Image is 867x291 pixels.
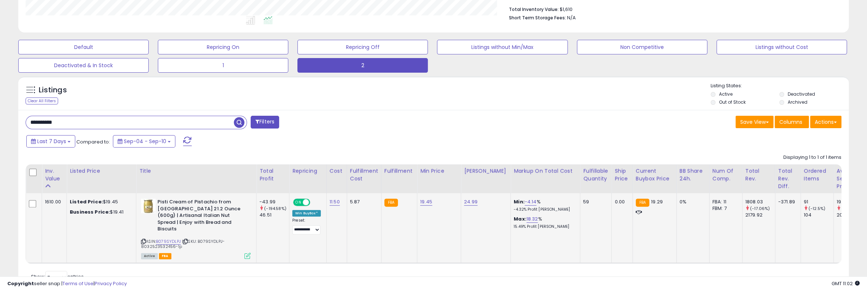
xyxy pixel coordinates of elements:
div: Fulfillment Cost [350,167,378,183]
div: Inv. value [45,167,64,183]
div: BB Share 24h. [680,167,706,183]
b: Listed Price: [70,198,103,205]
label: Active [719,91,732,97]
a: 18.32 [526,215,538,223]
button: Non Competitive [577,40,707,54]
p: Listing States: [711,83,849,89]
p: -4.32% Profit [PERSON_NAME] [514,207,574,212]
img: 31JEiL5E33L._SL40_.jpg [141,199,156,213]
div: Title [139,167,253,175]
a: 24.99 [464,198,478,206]
div: $19.41 [70,209,130,215]
span: Columns [779,118,802,126]
div: 5.87 [350,199,376,205]
button: Listings without Min/Max [437,40,567,54]
small: (-12.5%) [809,206,825,211]
a: 19.45 [420,198,432,206]
th: The percentage added to the cost of goods (COGS) that forms the calculator for Min & Max prices. [511,164,580,193]
span: | SKU: B079SYDLPJ-8032523532456-1p [141,238,225,249]
h5: Listings [39,85,67,95]
div: Win BuyBox * [292,210,321,217]
span: FBA [159,253,171,259]
div: Total Profit [259,167,286,183]
button: Deactivated & In Stock [18,58,149,73]
button: Default [18,40,149,54]
span: 2025-09-18 11:02 GMT [832,280,860,287]
span: All listings currently available for purchase on Amazon [141,253,158,259]
a: Terms of Use [62,280,94,287]
div: Preset: [292,218,321,234]
div: 1610.00 [45,199,61,205]
div: Num of Comp. [712,167,739,183]
b: Short Term Storage Fees: [509,15,566,21]
a: B079SYDLPJ [156,238,181,245]
a: Privacy Policy [95,280,127,287]
div: Ordered Items [804,167,830,183]
div: Clear All Filters [26,97,58,104]
button: Columns [775,116,809,128]
span: N/A [567,14,576,21]
div: seller snap | | [7,280,127,287]
span: OFF [309,199,321,206]
button: Save View [735,116,773,128]
div: FBA: 11 [712,199,737,205]
div: Repricing [292,167,323,175]
div: Listed Price [70,167,133,175]
span: 19.29 [651,198,663,205]
div: 2179.92 [745,212,775,218]
div: Avg Selling Price [837,167,863,190]
small: (-194.58%) [264,206,286,211]
div: 20.96 [837,212,866,218]
p: 15.49% Profit [PERSON_NAME] [514,224,574,229]
a: -4.14 [525,198,537,206]
div: ASIN: [141,199,251,258]
div: -371.89 [778,199,795,205]
div: FBM: 7 [712,205,737,212]
strong: Copyright [7,280,34,287]
label: Out of Stock [719,99,745,105]
small: FBA [636,199,649,207]
div: 19.87 [837,199,866,205]
div: Displaying 1 to 1 of 1 items [783,154,841,161]
div: Ship Price [615,167,629,183]
div: 46.51 [259,212,289,218]
li: $1,610 [509,4,836,13]
div: 0% [680,199,704,205]
div: Cost [330,167,344,175]
div: % [514,199,574,212]
span: Last 7 Days [37,138,66,145]
label: Archived [787,99,807,105]
b: Pisti Cream of Pistachio from [GEOGRAPHIC_DATA] 21.2 Ounce (600g) | Artisanal Italian Nut Spread ... [157,199,246,234]
button: 2 [297,58,428,73]
div: $19.45 [70,199,130,205]
b: Min: [514,198,525,205]
div: Total Rev. Diff. [778,167,798,190]
button: Repricing Off [297,40,428,54]
div: -43.99 [259,199,289,205]
a: 11.50 [330,198,340,206]
button: Repricing On [158,40,288,54]
b: Business Price: [70,208,110,215]
div: 59 [583,199,606,205]
label: Deactivated [787,91,815,97]
div: [PERSON_NAME] [464,167,507,175]
small: (-5.2%) [841,206,857,211]
button: Listings without Cost [716,40,847,54]
div: Fulfillment [384,167,414,175]
span: Sep-04 - Sep-10 [124,138,166,145]
div: Fulfillable Quantity [583,167,608,183]
div: Total Rev. [745,167,772,183]
button: Actions [810,116,841,128]
span: Show: entries [31,273,84,280]
button: Last 7 Days [26,135,75,148]
button: Sep-04 - Sep-10 [113,135,175,148]
div: % [514,216,574,229]
small: (-17.06%) [750,206,770,211]
div: 91 [804,199,833,205]
div: Current Buybox Price [636,167,673,183]
div: 1808.03 [745,199,775,205]
small: FBA [384,199,398,207]
div: 104 [804,212,833,218]
div: Min Price [420,167,458,175]
div: 0.00 [615,199,627,205]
